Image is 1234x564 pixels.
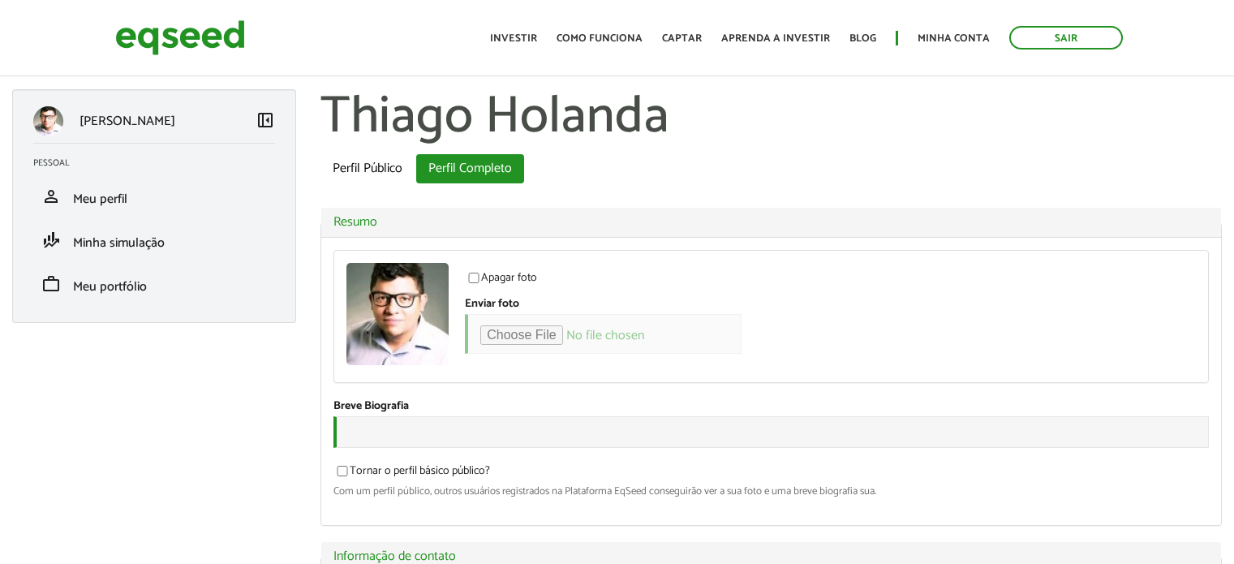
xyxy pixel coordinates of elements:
[721,33,830,44] a: Aprenda a investir
[346,263,449,365] img: Foto de Thiago Holanda
[21,174,287,218] li: Meu perfil
[333,216,1209,229] a: Resumo
[328,466,357,476] input: Tornar o perfil básico público?
[41,187,61,206] span: person
[346,263,449,365] a: Ver perfil do usuário.
[416,154,524,183] a: Perfil Completo
[333,401,409,412] label: Breve Biografia
[465,299,519,310] label: Enviar foto
[33,158,287,168] h2: Pessoal
[459,273,488,283] input: Apagar foto
[333,550,1209,563] a: Informação de contato
[490,33,537,44] a: Investir
[41,274,61,294] span: work
[33,230,275,250] a: finance_modeMinha simulação
[918,33,990,44] a: Minha conta
[73,276,147,298] span: Meu portfólio
[73,232,165,254] span: Minha simulação
[21,262,287,306] li: Meu portfólio
[849,33,876,44] a: Blog
[33,187,275,206] a: personMeu perfil
[256,110,275,133] a: Colapsar menu
[73,188,127,210] span: Meu perfil
[1009,26,1123,50] a: Sair
[333,486,1209,497] div: Com um perfil público, outros usuários registrados na Plataforma EqSeed conseguirão ver a sua fot...
[557,33,643,44] a: Como funciona
[333,466,490,482] label: Tornar o perfil básico público?
[320,154,415,183] a: Perfil Público
[115,16,245,59] img: EqSeed
[320,89,1222,146] h1: Thiago Holanda
[33,274,275,294] a: workMeu portfólio
[256,110,275,130] span: left_panel_close
[662,33,702,44] a: Captar
[41,230,61,250] span: finance_mode
[80,114,175,129] p: [PERSON_NAME]
[21,218,287,262] li: Minha simulação
[465,273,537,289] label: Apagar foto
